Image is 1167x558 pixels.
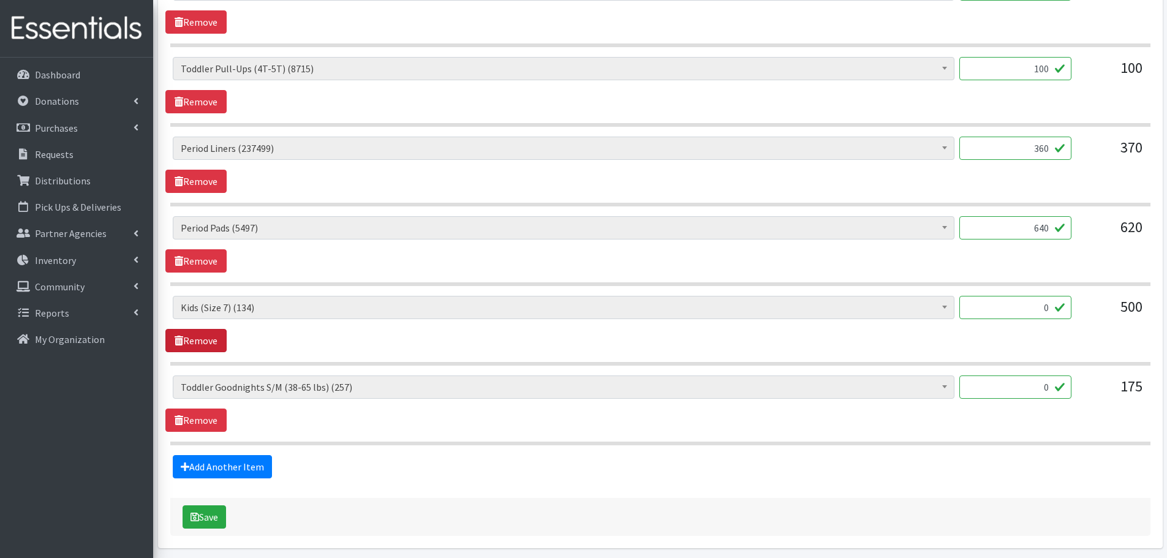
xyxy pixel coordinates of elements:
a: Remove [165,329,227,352]
a: Donations [5,89,148,113]
p: Donations [35,95,79,107]
div: 500 [1081,296,1142,329]
input: Quantity [959,57,1071,80]
span: Toddler Goodnights S/M (38-65 lbs) (257) [173,375,954,399]
div: 175 [1081,375,1142,409]
img: HumanEssentials [5,8,148,49]
button: Save [183,505,226,529]
div: 620 [1081,216,1142,249]
span: Kids (Size 7) (134) [181,299,946,316]
a: Remove [165,170,227,193]
p: Pick Ups & Deliveries [35,201,121,213]
div: 100 [1081,57,1142,90]
span: Period Pads (5497) [181,219,946,236]
span: Toddler Pull-Ups (4T-5T) (8715) [181,60,946,77]
input: Quantity [959,296,1071,319]
a: Reports [5,301,148,325]
p: Community [35,281,85,293]
p: Reports [35,307,69,319]
span: Toddler Pull-Ups (4T-5T) (8715) [173,57,954,80]
div: 370 [1081,137,1142,170]
a: Remove [165,90,227,113]
a: My Organization [5,327,148,352]
p: Requests [35,148,74,160]
span: Period Liners (237499) [173,137,954,160]
span: Period Pads (5497) [173,216,954,239]
p: My Organization [35,333,105,345]
a: Requests [5,142,148,167]
input: Quantity [959,216,1071,239]
p: Partner Agencies [35,227,107,239]
span: Period Liners (237499) [181,140,946,157]
a: Partner Agencies [5,221,148,246]
p: Distributions [35,175,91,187]
input: Quantity [959,375,1071,399]
span: Toddler Goodnights S/M (38-65 lbs) (257) [181,379,946,396]
a: Remove [165,249,227,273]
a: Dashboard [5,62,148,87]
a: Distributions [5,168,148,193]
input: Quantity [959,137,1071,160]
a: Community [5,274,148,299]
p: Dashboard [35,69,80,81]
a: Remove [165,409,227,432]
span: Kids (Size 7) (134) [173,296,954,319]
p: Inventory [35,254,76,266]
a: Add Another Item [173,455,272,478]
p: Purchases [35,122,78,134]
a: Inventory [5,248,148,273]
a: Purchases [5,116,148,140]
a: Pick Ups & Deliveries [5,195,148,219]
a: Remove [165,10,227,34]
